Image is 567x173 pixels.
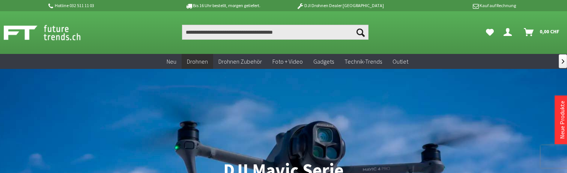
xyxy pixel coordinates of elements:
input: Produkt, Marke, Kategorie, EAN, Artikelnummer… [182,25,368,40]
span: Outlet [393,58,408,65]
span: 0,00 CHF [540,25,559,37]
button: Suchen [353,25,368,40]
span: Gadgets [313,58,334,65]
a: Warenkorb [521,25,563,40]
a: Foto + Video [267,54,308,69]
a: Gadgets [308,54,339,69]
span: Foto + Video [272,58,303,65]
p: Kauf auf Rechnung [399,1,516,10]
p: DJI Drohnen Dealer [GEOGRAPHIC_DATA] [281,1,399,10]
span: Drohnen Zubehör [218,58,262,65]
a: Drohnen [182,54,213,69]
a: Technik-Trends [339,54,387,69]
p: Hotline 032 511 11 03 [47,1,164,10]
a: Neue Produkte [558,101,566,139]
a: Neu [161,54,182,69]
span:  [562,59,564,64]
span: Drohnen [187,58,208,65]
span: Neu [167,58,176,65]
p: Bis 16 Uhr bestellt, morgen geliefert. [164,1,281,10]
img: Shop Futuretrends - zur Startseite wechseln [4,23,97,42]
span: Technik-Trends [344,58,382,65]
a: Meine Favoriten [482,25,498,40]
a: Dein Konto [501,25,518,40]
a: Outlet [387,54,414,69]
a: Drohnen Zubehör [213,54,267,69]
